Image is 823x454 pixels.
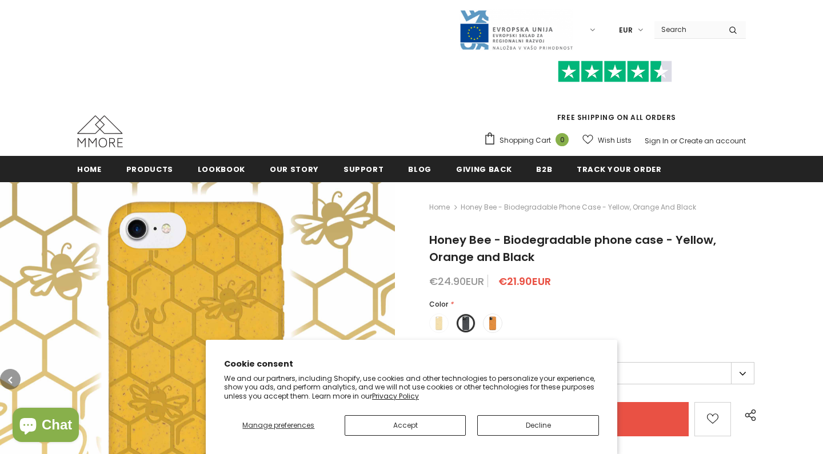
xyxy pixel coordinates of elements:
span: FREE SHIPPING ON ALL ORDERS [484,66,746,122]
a: Blog [408,156,432,182]
a: Shopping Cart 0 [484,132,574,149]
span: Color [429,299,448,309]
a: Home [429,200,450,214]
span: or [670,136,677,146]
span: €24.90EUR [429,274,484,288]
span: Home [77,164,102,175]
h2: Cookie consent [224,358,599,370]
a: B2B [536,156,552,182]
img: Trust Pilot Stars [558,61,672,83]
span: Honey Bee - Biodegradable phone case - Yellow, Orange and Black [429,232,716,265]
span: Products [126,164,173,175]
img: MMORE Cases [77,115,123,147]
span: 0 [556,133,569,146]
span: Honey Bee - Biodegradable phone case - Yellow, Orange and Black [461,200,696,214]
input: Search Site [654,21,720,38]
a: Privacy Policy [372,391,419,401]
span: Lookbook [198,164,245,175]
a: Track your order [577,156,661,182]
a: Our Story [270,156,319,182]
a: Products [126,156,173,182]
span: Track your order [577,164,661,175]
a: Sign In [645,136,669,146]
span: Blog [408,164,432,175]
button: Decline [477,415,599,436]
a: Home [77,156,102,182]
a: Lookbook [198,156,245,182]
img: Javni Razpis [459,9,573,51]
span: B2B [536,164,552,175]
inbox-online-store-chat: Shopify online store chat [9,408,82,445]
a: support [343,156,384,182]
button: Manage preferences [224,415,333,436]
span: Our Story [270,164,319,175]
span: Manage preferences [242,420,314,430]
a: Wish Lists [582,130,632,150]
span: Giving back [456,164,512,175]
iframe: Customer reviews powered by Trustpilot [484,82,746,112]
span: €21.90EUR [498,274,551,288]
span: Shopping Cart [500,135,551,146]
span: EUR [619,25,633,36]
span: support [343,164,384,175]
a: Create an account [679,136,746,146]
span: Wish Lists [598,135,632,146]
button: Accept [345,415,466,436]
a: Javni Razpis [459,25,573,34]
a: Giving back [456,156,512,182]
p: We and our partners, including Shopify, use cookies and other technologies to personalize your ex... [224,374,599,401]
